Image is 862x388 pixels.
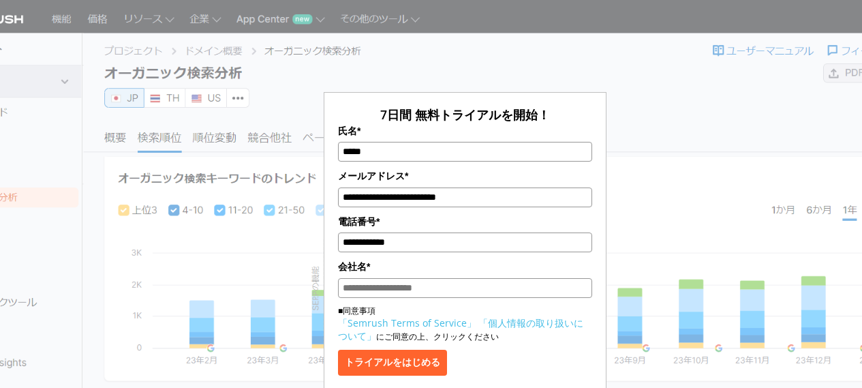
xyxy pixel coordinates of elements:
span: 7日間 無料トライアルを開始！ [380,106,550,123]
label: メールアドレス* [338,168,592,183]
p: ■同意事項 にご同意の上、クリックください [338,305,592,343]
a: 「個人情報の取り扱いについて」 [338,316,583,342]
a: 「Semrush Terms of Service」 [338,316,476,329]
label: 電話番号* [338,214,592,229]
button: トライアルをはじめる [338,350,447,376]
